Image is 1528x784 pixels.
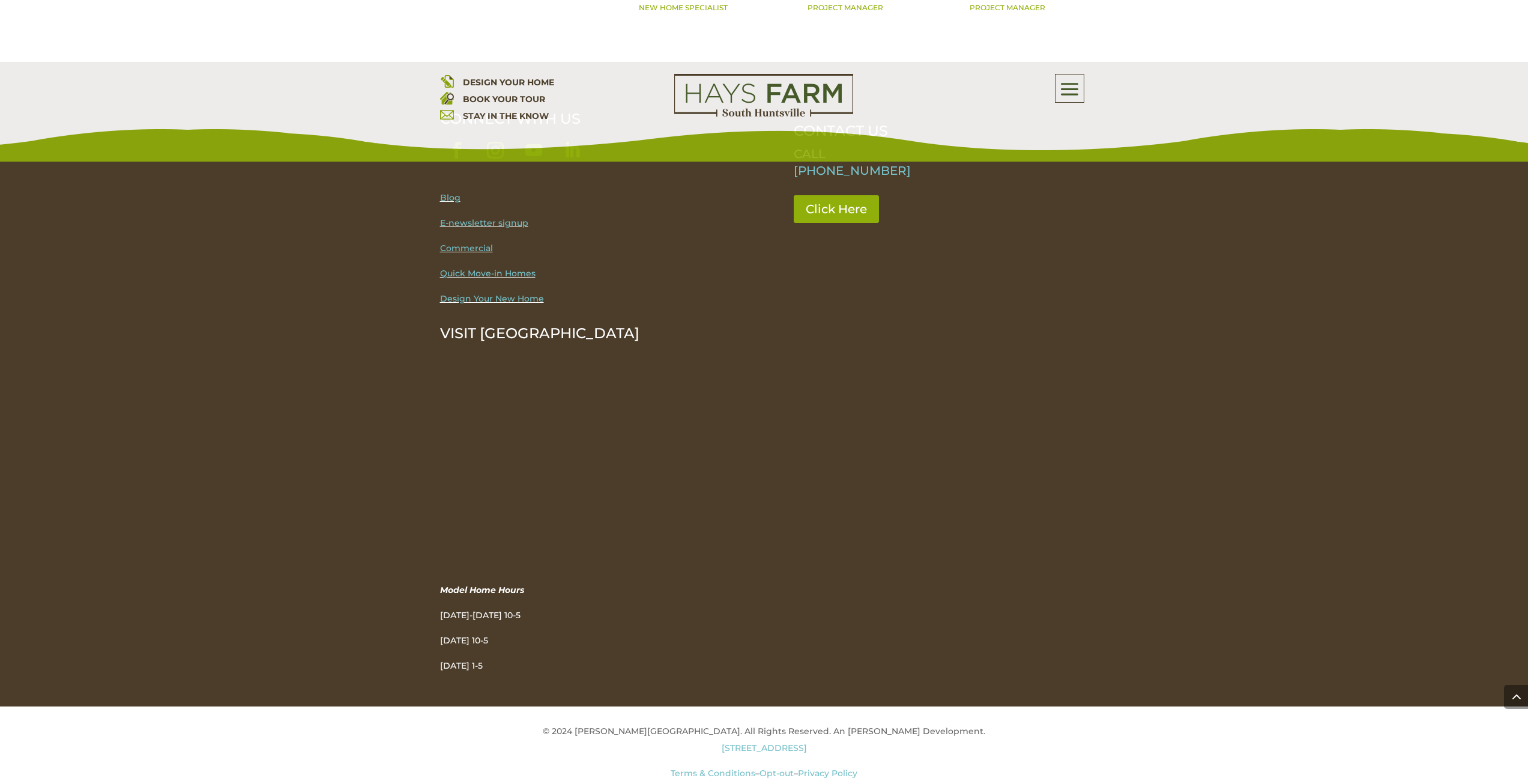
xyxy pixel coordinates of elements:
[440,268,536,279] a: Quick Move-in Homes
[674,109,853,120] a: hays farm homes huntsville development
[722,743,807,753] a: [STREET_ADDRESS]
[440,217,528,228] a: E-newsletter signup
[440,243,493,254] a: Commercial
[440,607,746,632] p: [DATE]-[DATE] 10-5
[671,768,755,779] a: Terms & Conditions
[440,293,544,304] a: Design Your New Home
[602,3,764,13] p: NEW HOME SPECIALIST
[440,585,524,595] em: Model Home Hours
[440,657,746,674] p: [DATE] 1-5
[440,632,746,657] p: [DATE] 10-5
[794,195,879,223] a: Click Here
[440,723,1089,765] p: © 2024 [PERSON_NAME][GEOGRAPHIC_DATA]. All Rights Reserved. An [PERSON_NAME] Development.
[794,163,911,178] a: [PHONE_NUMBER]
[463,77,554,88] a: DESIGN YOUR HOME
[798,768,857,779] a: Privacy Policy
[440,192,461,203] a: Blog
[463,94,545,105] a: BOOK YOUR TOUR
[926,3,1089,13] p: PROJECT MANAGER
[463,111,549,121] a: STAY IN THE KNOW
[674,74,853,117] img: Logo
[759,768,794,779] a: Opt-out
[440,74,454,88] img: design your home
[440,91,454,105] img: book your home tour
[764,3,926,13] p: PROJECT MANAGER
[440,325,746,342] p: VISIT [GEOGRAPHIC_DATA]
